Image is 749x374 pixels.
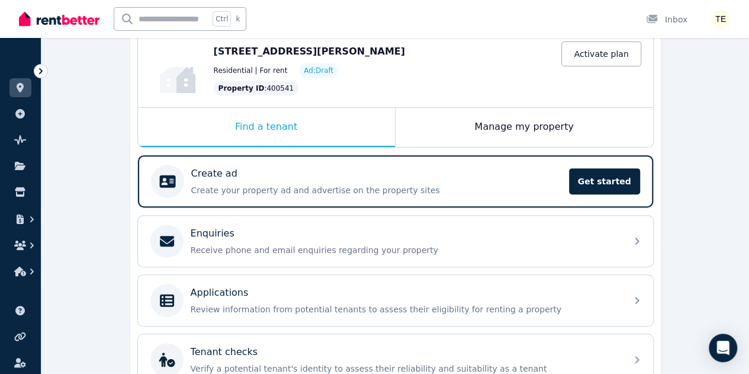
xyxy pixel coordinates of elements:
[191,303,619,315] p: Review information from potential tenants to assess their eligibility for renting a property
[138,275,653,326] a: ApplicationsReview information from potential tenants to assess their eligibility for renting a p...
[191,286,249,300] p: Applications
[569,168,640,194] span: Get started
[138,108,395,147] div: Find a tenant
[213,11,231,27] span: Ctrl
[709,334,737,362] div: Open Intercom Messenger
[19,10,99,28] img: RentBetter
[561,41,641,66] a: Activate plan
[646,14,687,25] div: Inbox
[214,66,288,75] span: Residential | For rent
[304,66,333,75] span: Ad: Draft
[191,244,619,256] p: Receive phone and email enquiries regarding your property
[191,167,237,181] p: Create ad
[138,155,653,207] a: Create adCreate your property ad and advertise on the property sitesGet started
[214,81,299,95] div: : 400541
[218,84,265,93] span: Property ID
[711,9,730,28] img: Theresa Edwards
[138,216,653,267] a: EnquiriesReceive phone and email enquiries regarding your property
[191,345,258,359] p: Tenant checks
[214,46,405,57] span: [STREET_ADDRESS][PERSON_NAME]
[191,184,562,196] p: Create your property ad and advertise on the property sites
[396,108,653,147] div: Manage my property
[236,14,240,24] span: k
[191,226,234,241] p: Enquiries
